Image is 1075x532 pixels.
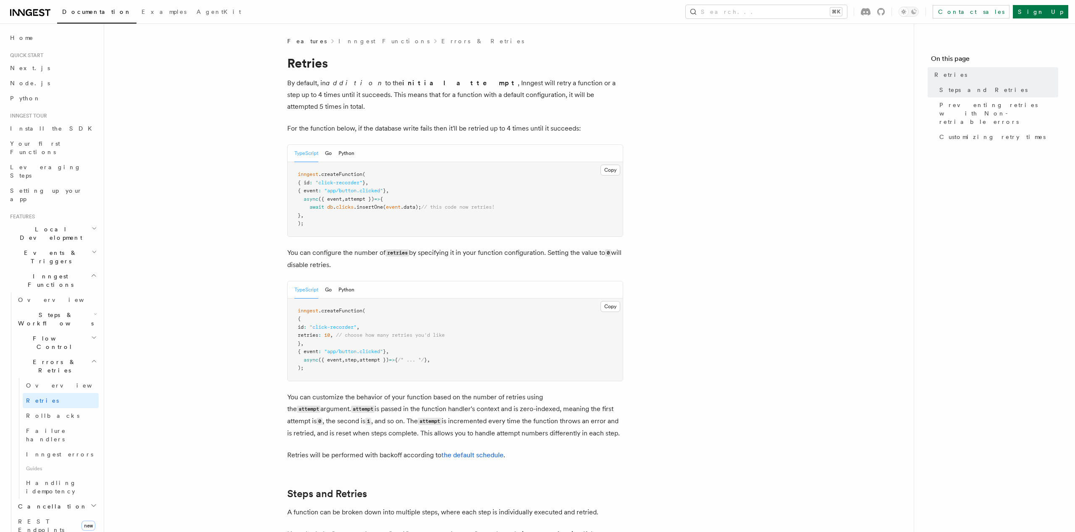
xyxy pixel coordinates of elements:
[23,393,99,408] a: Retries
[1013,5,1068,18] a: Sign Up
[386,349,389,354] span: ,
[23,462,99,475] span: Guides
[374,196,380,202] span: =>
[7,52,43,59] span: Quick start
[342,357,345,363] span: ,
[939,86,1028,94] span: Steps and Retries
[309,180,312,186] span: :
[10,187,82,202] span: Setting up your app
[324,332,330,338] span: 10
[7,249,92,265] span: Events & Triggers
[318,349,321,354] span: :
[351,406,375,413] code: attempt
[10,34,34,42] span: Home
[15,311,94,328] span: Steps & Workflows
[830,8,842,16] kbd: ⌘K
[26,451,93,458] span: Inngest errors
[62,8,131,15] span: Documentation
[330,332,333,338] span: ,
[136,3,191,23] a: Examples
[287,449,623,461] p: Retries will be performed with backoff according to .
[26,382,113,389] span: Overview
[401,204,421,210] span: .data);
[365,180,368,186] span: ,
[26,427,66,443] span: Failure handlers
[362,308,365,314] span: (
[427,357,430,363] span: ,
[10,125,97,132] span: Install the SDK
[325,281,332,299] button: Go
[7,30,99,45] a: Home
[10,80,50,86] span: Node.js
[304,357,318,363] span: async
[57,3,136,24] a: Documentation
[23,475,99,499] a: Handling idempotency
[298,212,301,218] span: }
[7,60,99,76] a: Next.js
[326,79,385,87] em: addition
[7,272,91,289] span: Inngest Functions
[939,133,1046,141] span: Customizing retry times
[600,165,620,176] button: Copy
[899,7,919,17] button: Toggle dark mode
[338,145,354,162] button: Python
[402,79,518,87] strong: initial attempt
[338,37,430,45] a: Inngest Functions
[336,204,354,210] span: clicks
[605,249,611,257] code: 0
[298,308,318,314] span: inngest
[354,204,383,210] span: .insertOne
[10,65,50,71] span: Next.js
[287,506,623,518] p: A function can be broken down into multiple steps, where each step is individually executed and r...
[7,121,99,136] a: Install the SDK
[287,247,623,271] p: You can configure the number of by specifying it in your function configuration. Setting the valu...
[342,196,345,202] span: ,
[931,54,1058,67] h4: On this page
[298,188,318,194] span: { event
[298,171,318,177] span: inngest
[936,82,1058,97] a: Steps and Retries
[81,521,95,531] span: new
[441,37,524,45] a: Errors & Retries
[294,145,318,162] button: TypeScript
[318,332,321,338] span: :
[7,113,47,119] span: Inngest tour
[287,488,367,500] a: Steps and Retries
[15,331,99,354] button: Flow Control
[10,164,81,179] span: Leveraging Steps
[298,220,304,226] span: );
[315,180,362,186] span: "click-recorder"
[345,357,357,363] span: step
[15,502,87,511] span: Cancellation
[304,324,307,330] span: :
[333,204,336,210] span: .
[7,91,99,106] a: Python
[10,140,60,155] span: Your first Functions
[359,357,389,363] span: attempt })
[395,357,398,363] span: {
[385,249,409,257] code: retries
[23,378,99,393] a: Overview
[318,171,362,177] span: .createFunction
[287,123,623,134] p: For the function below, if the database write fails then it'll be retried up to 4 times until it ...
[10,95,41,102] span: Python
[15,358,91,375] span: Errors & Retries
[389,357,395,363] span: =>
[7,76,99,91] a: Node.js
[934,71,967,79] span: Retries
[318,188,321,194] span: :
[336,332,445,338] span: // choose how many retries you'd like
[418,418,441,425] code: attempt
[7,183,99,207] a: Setting up your app
[7,269,99,292] button: Inngest Functions
[325,145,332,162] button: Go
[318,308,362,314] span: .createFunction
[441,451,503,459] a: the default schedule
[324,188,383,194] span: "app/button.clicked"
[600,301,620,312] button: Copy
[15,378,99,499] div: Errors & Retries
[327,204,333,210] span: db
[7,245,99,269] button: Events & Triggers
[301,212,304,218] span: ,
[362,171,365,177] span: (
